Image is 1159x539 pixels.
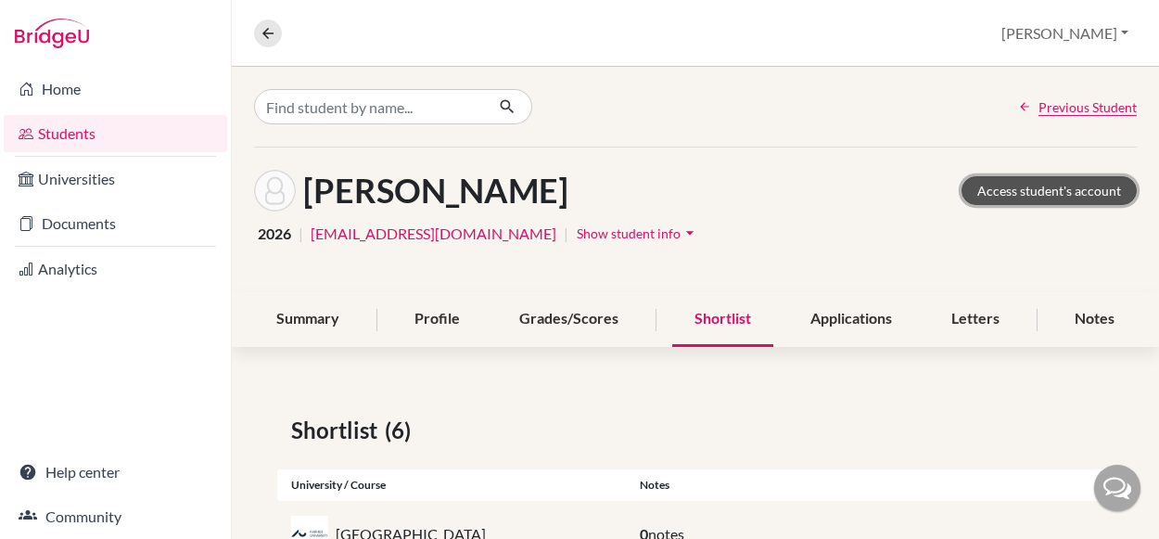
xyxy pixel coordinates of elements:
h1: [PERSON_NAME] [303,171,568,211]
a: Students [4,115,227,152]
input: Find student by name... [254,89,484,124]
a: Home [4,71,227,108]
a: Universities [4,160,227,198]
a: Analytics [4,250,227,288]
button: Show student infoarrow_drop_down [576,219,700,248]
span: (6) [385,414,418,447]
span: | [299,223,303,245]
div: Notes [626,477,1114,494]
span: | [564,223,568,245]
a: Previous Student [1018,97,1137,117]
div: University / Course [277,477,626,494]
a: Help center [4,454,227,491]
div: Grades/Scores [497,292,641,347]
img: József Murvai's avatar [254,170,296,212]
button: [PERSON_NAME] [993,16,1137,51]
div: Notes [1052,292,1137,347]
div: Letters [929,292,1022,347]
a: Community [4,498,227,535]
a: Access student's account [962,176,1137,205]
div: Summary [254,292,362,347]
span: Previous Student [1038,97,1137,117]
div: Shortlist [672,292,773,347]
div: Profile [392,292,482,347]
a: Documents [4,205,227,242]
img: Bridge-U [15,19,89,48]
a: [EMAIL_ADDRESS][DOMAIN_NAME] [311,223,556,245]
span: Shortlist [291,414,385,447]
div: Applications [788,292,914,347]
span: 2026 [258,223,291,245]
span: Show student info [577,225,681,241]
span: Help [40,13,78,30]
i: arrow_drop_down [681,224,699,242]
